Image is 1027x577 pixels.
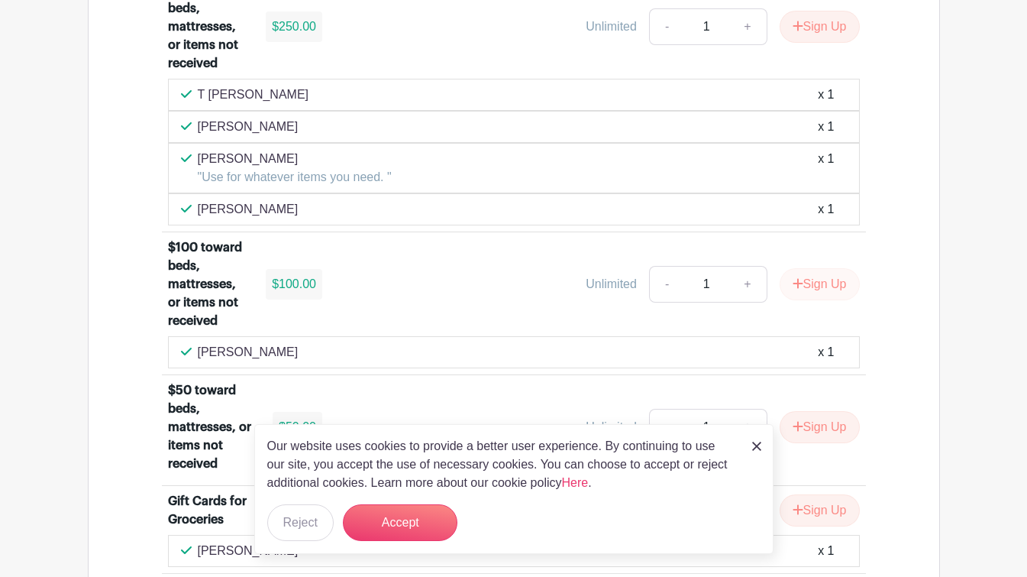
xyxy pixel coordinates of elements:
[586,275,637,293] div: Unlimited
[649,266,684,303] a: -
[586,418,637,436] div: Unlimited
[267,437,736,492] p: Our website uses cookies to provide a better user experience. By continuing to use our site, you ...
[728,8,767,45] a: +
[728,266,767,303] a: +
[780,268,860,300] button: Sign Up
[818,343,834,361] div: x 1
[818,542,834,560] div: x 1
[343,504,457,541] button: Accept
[780,411,860,443] button: Sign Up
[818,86,834,104] div: x 1
[818,150,834,186] div: x 1
[198,200,299,219] p: [PERSON_NAME]
[198,150,392,168] p: [PERSON_NAME]
[198,86,309,104] p: T [PERSON_NAME]
[266,269,322,300] div: $100.00
[649,8,684,45] a: -
[780,11,860,43] button: Sign Up
[198,542,299,560] p: [PERSON_NAME]
[752,442,761,451] img: close_button-5f87c8562297e5c2d7936805f587ecaba9071eb48480494691a3f1689db116b3.svg
[198,343,299,361] p: [PERSON_NAME]
[168,381,255,473] div: $50 toward beds, mattresses, or items not received
[586,18,637,36] div: Unlimited
[780,494,860,527] button: Sign Up
[198,168,392,186] p: "Use for whatever items you need. "
[728,409,767,446] a: +
[168,238,248,330] div: $100 toward beds, mattresses, or items not received
[818,118,834,136] div: x 1
[562,476,589,489] a: Here
[273,412,322,442] div: $50.00
[649,409,684,446] a: -
[818,200,834,219] div: x 1
[266,11,322,42] div: $250.00
[168,492,255,529] div: Gift Cards for Groceries
[267,504,334,541] button: Reject
[198,118,299,136] p: [PERSON_NAME]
